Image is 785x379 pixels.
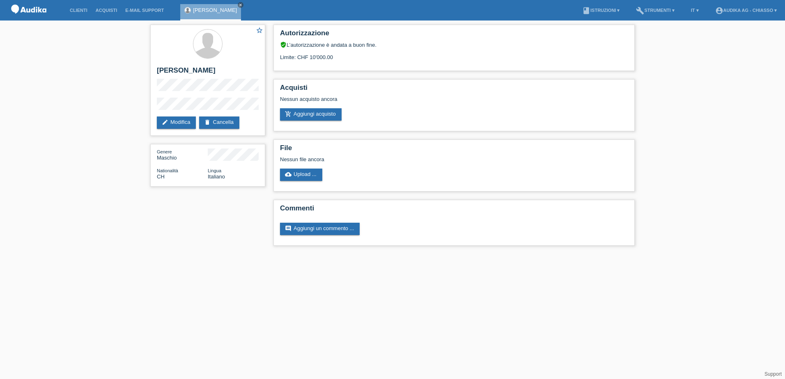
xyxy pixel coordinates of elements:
a: IT ▾ [687,8,703,13]
div: Nessun acquisto ancora [280,96,628,108]
a: Acquisti [92,8,122,13]
a: cloud_uploadUpload ... [280,169,322,181]
a: buildStrumenti ▾ [632,8,678,13]
i: close [239,3,243,7]
i: cloud_upload [285,171,292,178]
h2: Autorizzazione [280,29,628,41]
h2: [PERSON_NAME] [157,66,259,79]
i: add_shopping_cart [285,111,292,117]
span: Svizzera [157,174,165,180]
a: POS — MF Group [8,16,49,22]
i: delete [204,119,211,126]
span: Nationalità [157,168,178,173]
a: star_border [256,27,263,35]
i: verified_user [280,41,287,48]
i: comment [285,225,292,232]
a: [PERSON_NAME] [193,7,237,13]
h2: Acquisti [280,84,628,96]
i: build [636,7,644,15]
a: commentAggiungi un commento ... [280,223,360,235]
a: E-mail Support [121,8,168,13]
a: editModifica [157,116,196,129]
span: Italiano [208,174,225,180]
a: account_circleAudika AG - Chiasso ▾ [711,8,781,13]
h2: File [280,144,628,156]
a: close [238,2,243,8]
div: Limite: CHF 10'000.00 [280,48,628,60]
i: account_circle [715,7,723,15]
a: bookIstruzioni ▾ [578,8,624,13]
a: Clienti [66,8,92,13]
div: L’autorizzazione è andata a buon fine. [280,41,628,48]
h2: Commenti [280,204,628,217]
a: deleteCancella [199,116,239,129]
a: add_shopping_cartAggiungi acquisto [280,108,342,121]
span: Genere [157,149,172,154]
i: star_border [256,27,263,34]
div: Maschio [157,148,208,161]
i: edit [162,119,168,126]
span: Lingua [208,168,221,173]
div: Nessun file ancora [280,156,531,162]
a: Support [764,371,782,377]
i: book [582,7,590,15]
